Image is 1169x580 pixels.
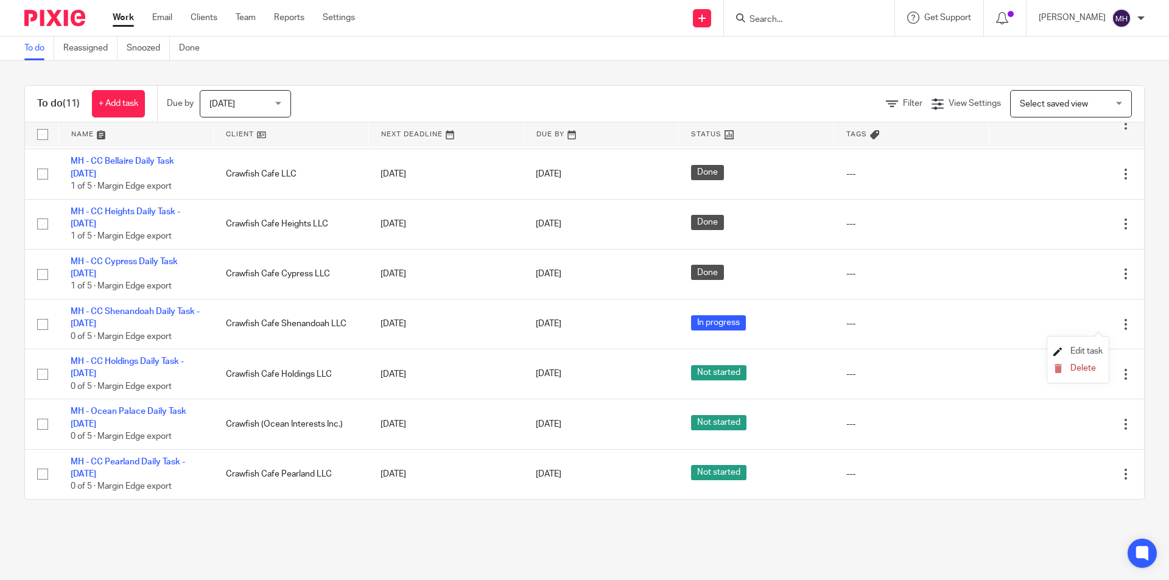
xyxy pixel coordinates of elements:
[214,449,369,499] td: Crawfish Cafe Pearland LLC
[691,315,746,330] span: In progress
[71,432,172,441] span: 0 of 5 · Margin Edge export
[1053,347,1103,355] a: Edit task
[71,282,172,291] span: 1 of 5 · Margin Edge export
[1070,347,1103,355] span: Edit task
[536,420,561,428] span: [DATE]
[368,449,524,499] td: [DATE]
[748,15,858,26] input: Search
[691,365,746,380] span: Not started
[214,199,369,249] td: Crawfish Cafe Heights LLC
[903,99,922,108] span: Filter
[71,307,200,328] a: MH - CC Shenandoah Daily Task -[DATE]
[37,97,80,110] h1: To do
[71,482,172,491] span: 0 of 5 · Margin Edge export
[1039,12,1106,24] p: [PERSON_NAME]
[846,368,977,380] div: ---
[368,349,524,399] td: [DATE]
[323,12,355,24] a: Settings
[924,13,971,22] span: Get Support
[71,157,174,178] a: MH - CC Bellaire Daily Task [DATE]
[368,149,524,199] td: [DATE]
[63,37,118,60] a: Reassigned
[63,99,80,108] span: (11)
[71,458,185,478] a: MH - CC Pearland Daily Task -[DATE]
[274,12,304,24] a: Reports
[846,418,977,430] div: ---
[846,168,977,180] div: ---
[167,97,194,110] p: Due by
[24,10,85,26] img: Pixie
[1020,100,1088,108] span: Select saved view
[368,199,524,249] td: [DATE]
[536,470,561,478] span: [DATE]
[846,268,977,280] div: ---
[71,357,184,378] a: MH - CC Holdings Daily Task - [DATE]
[846,218,977,230] div: ---
[71,332,172,341] span: 0 of 5 · Margin Edge export
[691,215,724,230] span: Done
[113,12,134,24] a: Work
[214,399,369,449] td: Crawfish (Ocean Interests Inc.)
[191,12,217,24] a: Clients
[536,320,561,328] span: [DATE]
[209,100,235,108] span: [DATE]
[691,415,746,430] span: Not started
[71,257,178,278] a: MH - CC Cypress Daily Task [DATE]
[691,165,724,180] span: Done
[236,12,256,24] a: Team
[1053,364,1103,374] button: Delete
[536,220,561,228] span: [DATE]
[691,265,724,280] span: Done
[214,249,369,299] td: Crawfish Cafe Cypress LLC
[71,208,180,228] a: MH - CC Heights Daily Task - [DATE]
[368,399,524,449] td: [DATE]
[127,37,170,60] a: Snoozed
[691,465,746,480] span: Not started
[152,12,172,24] a: Email
[179,37,209,60] a: Done
[368,249,524,299] td: [DATE]
[214,349,369,399] td: Crawfish Cafe Holdings LLC
[1070,364,1096,372] span: Delete
[368,299,524,349] td: [DATE]
[536,270,561,278] span: [DATE]
[214,149,369,199] td: Crawfish Cafe LLC
[1112,9,1131,28] img: svg%3E
[92,90,145,117] a: + Add task
[949,99,1001,108] span: View Settings
[71,382,172,391] span: 0 of 5 · Margin Edge export
[536,370,561,379] span: [DATE]
[214,299,369,349] td: Crawfish Cafe Shenandoah LLC
[71,407,186,428] a: MH - Ocean Palace Daily Task [DATE]
[71,232,172,240] span: 1 of 5 · Margin Edge export
[846,131,867,138] span: Tags
[536,170,561,178] span: [DATE]
[846,318,977,330] div: ---
[846,468,977,480] div: ---
[71,182,172,190] span: 1 of 5 · Margin Edge export
[24,37,54,60] a: To do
